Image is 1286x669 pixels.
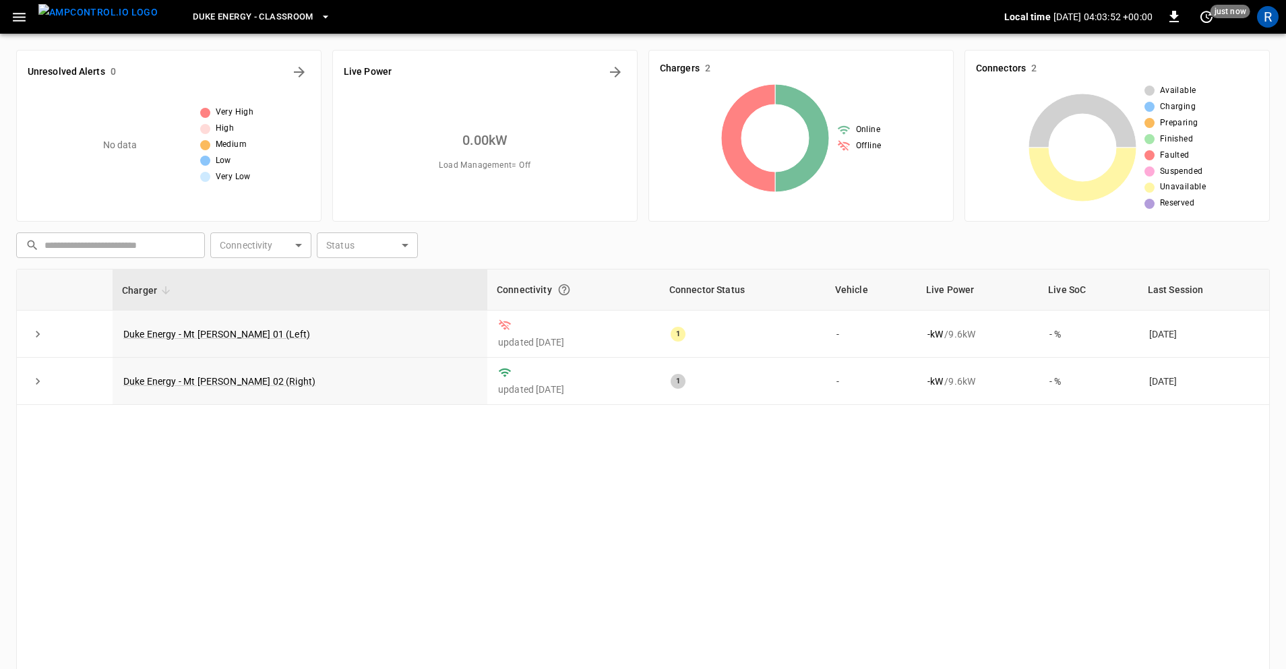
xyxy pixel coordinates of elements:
h6: Chargers [660,61,700,76]
div: Connectivity [497,278,650,302]
p: - kW [927,327,943,341]
th: Live SoC [1039,269,1138,311]
p: [DATE] 04:03:52 +00:00 [1053,10,1153,24]
td: - % [1039,311,1138,358]
div: profile-icon [1257,6,1279,28]
h6: 0.00 kW [462,129,508,151]
p: - kW [927,375,943,388]
p: Local time [1004,10,1051,24]
p: No data [103,138,137,152]
h6: 0 [111,65,116,79]
th: Live Power [917,269,1039,311]
span: Low [216,154,231,168]
span: Duke Energy - Classroom [193,9,313,25]
div: 1 [671,374,685,389]
button: expand row [28,371,48,391]
td: [DATE] [1138,358,1269,405]
button: Energy Overview [605,61,626,83]
th: Connector Status [660,269,826,311]
th: Vehicle [826,269,917,311]
td: - % [1039,358,1138,405]
h6: Unresolved Alerts [28,65,105,79]
p: updated [DATE] [498,336,649,349]
th: Last Session [1138,269,1269,311]
span: Finished [1160,133,1193,146]
span: Suspended [1160,165,1203,179]
div: / 9.6 kW [927,375,1028,388]
span: Reserved [1160,197,1194,210]
span: Very Low [216,170,251,184]
span: Online [856,123,880,137]
div: 1 [671,327,685,342]
p: updated [DATE] [498,383,649,396]
td: [DATE] [1138,311,1269,358]
a: Duke Energy - Mt [PERSON_NAME] 01 (Left) [123,329,310,340]
span: Unavailable [1160,181,1206,194]
button: set refresh interval [1196,6,1217,28]
span: Charging [1160,100,1196,114]
div: / 9.6 kW [927,327,1028,341]
span: Faulted [1160,149,1190,162]
td: - [826,311,917,358]
h6: Live Power [344,65,392,79]
span: Medium [216,138,247,152]
span: Offline [856,139,882,153]
h6: Connectors [976,61,1026,76]
a: Duke Energy - Mt [PERSON_NAME] 02 (Right) [123,376,315,387]
button: Connection between the charger and our software. [552,278,576,302]
button: All Alerts [288,61,310,83]
span: High [216,122,235,135]
img: ampcontrol.io logo [38,4,158,21]
span: Charger [122,282,175,298]
span: Available [1160,84,1196,98]
span: Very High [216,106,254,119]
span: Load Management = Off [439,159,530,172]
span: just now [1211,5,1250,18]
button: expand row [28,324,48,344]
button: Duke Energy - Classroom [187,4,336,30]
td: - [826,358,917,405]
h6: 2 [705,61,710,76]
h6: 2 [1031,61,1037,76]
span: Preparing [1160,117,1198,130]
